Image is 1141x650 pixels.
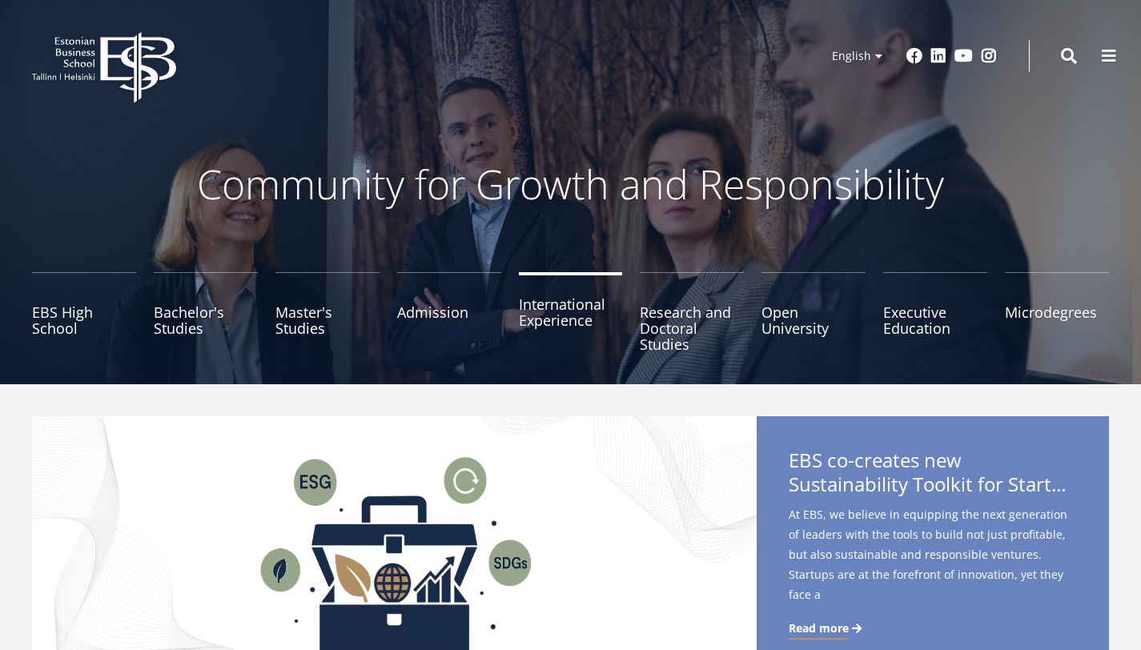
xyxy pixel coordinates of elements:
[954,48,973,64] a: Youtube
[32,272,136,352] a: EBS High School
[789,620,865,636] a: Read more
[275,272,380,352] a: Master's Studies
[930,48,946,64] a: Linkedin
[761,272,866,352] a: Open University
[883,272,987,352] a: Executive Education
[1005,272,1109,352] a: Microdegrees
[147,160,995,208] p: Community for Growth and Responsibility
[789,504,1077,630] span: At EBS, we believe in equipping the next generation of leaders with the tools to build not just p...
[519,272,623,352] a: International Experience
[640,272,744,352] a: Research and Doctoral Studies
[397,272,501,352] a: Admission
[906,48,922,64] a: Facebook
[981,48,997,64] a: Instagram
[154,272,258,352] a: Bachelor's Studies
[789,472,1077,496] span: Sustainability Toolkit for Startups
[789,620,849,636] span: Read more
[789,448,1077,501] span: EBS co-creates new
